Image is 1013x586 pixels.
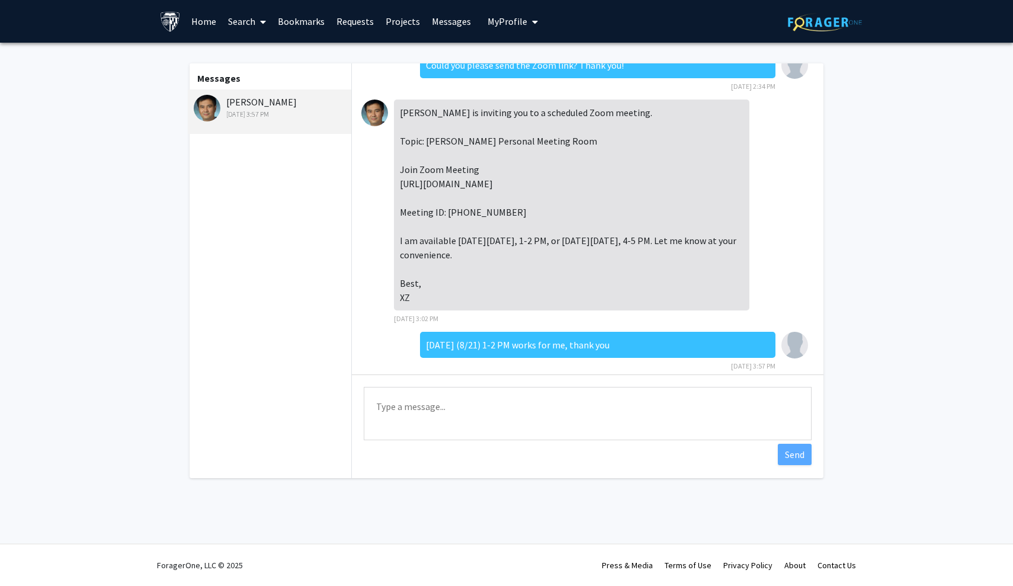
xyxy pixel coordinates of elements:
span: My Profile [488,15,527,27]
div: [DATE] (8/21) 1-2 PM works for me, thank you [420,332,775,358]
a: Requests [331,1,380,42]
span: [DATE] 3:02 PM [394,314,438,323]
img: Johns Hopkins University Logo [160,11,181,32]
textarea: Message [364,387,812,440]
a: Messages [426,1,477,42]
a: Bookmarks [272,1,331,42]
a: Terms of Use [665,560,711,571]
div: [DATE] 3:57 PM [194,109,348,120]
img: Samaksh Gupta [781,332,808,358]
img: Xiaolei Zhu [361,100,388,126]
img: ForagerOne Logo [788,13,862,31]
a: Projects [380,1,426,42]
a: Contact Us [818,560,856,571]
div: [PERSON_NAME] [194,95,348,120]
button: Send [778,444,812,465]
img: Samaksh Gupta [781,52,808,79]
iframe: Chat [9,533,50,577]
div: [PERSON_NAME] is inviting you to a scheduled Zoom meeting. Topic: [PERSON_NAME] Personal Meeting ... [394,100,749,310]
div: ForagerOne, LLC © 2025 [157,545,243,586]
a: Search [222,1,272,42]
a: Press & Media [602,560,653,571]
span: [DATE] 2:34 PM [731,82,775,91]
b: Messages [197,72,241,84]
span: [DATE] 3:57 PM [731,361,775,370]
a: Privacy Policy [723,560,772,571]
a: About [784,560,806,571]
a: Home [185,1,222,42]
div: Could you please send the Zoom link? Thank you! [420,52,775,78]
img: Xiaolei Zhu [194,95,220,121]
